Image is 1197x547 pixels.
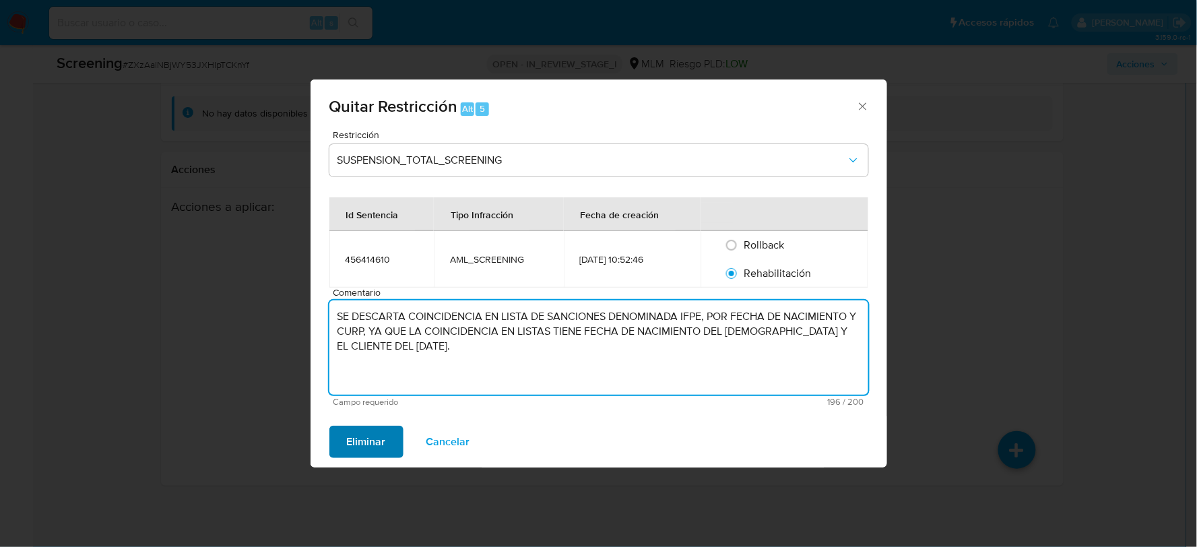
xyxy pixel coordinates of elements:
span: Alt [462,102,473,115]
button: Eliminar [329,426,403,458]
button: Cancelar [409,426,488,458]
span: Cancelar [426,427,470,457]
span: 5 [480,102,485,115]
div: [DATE] 10:52:46 [580,253,684,265]
textarea: SE DESCARTA COINCIDENCIA EN LISTA DE SANCIONES DENOMINADA IFPE, POR FECHA DE NACIMIENTO Y CURP, Y... [329,300,868,395]
span: Campo requerido [333,397,599,407]
button: Cerrar ventana [856,100,868,112]
span: Comentario [333,288,872,298]
div: Id Sentencia [330,198,415,230]
span: SUSPENSION_TOTAL_SCREENING [337,154,847,167]
span: Rehabilitación [744,265,811,281]
div: Tipo Infracción [434,198,529,230]
div: 456414610 [346,253,418,265]
div: AML_SCREENING [450,253,547,265]
div: Fecha de creación [564,198,676,230]
span: Quitar Restricción [329,94,458,118]
span: Rollback [744,237,784,253]
button: Restriction [329,144,868,176]
span: Eliminar [347,427,386,457]
span: Restricción [333,130,872,139]
span: Máximo 200 caracteres [599,397,864,406]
